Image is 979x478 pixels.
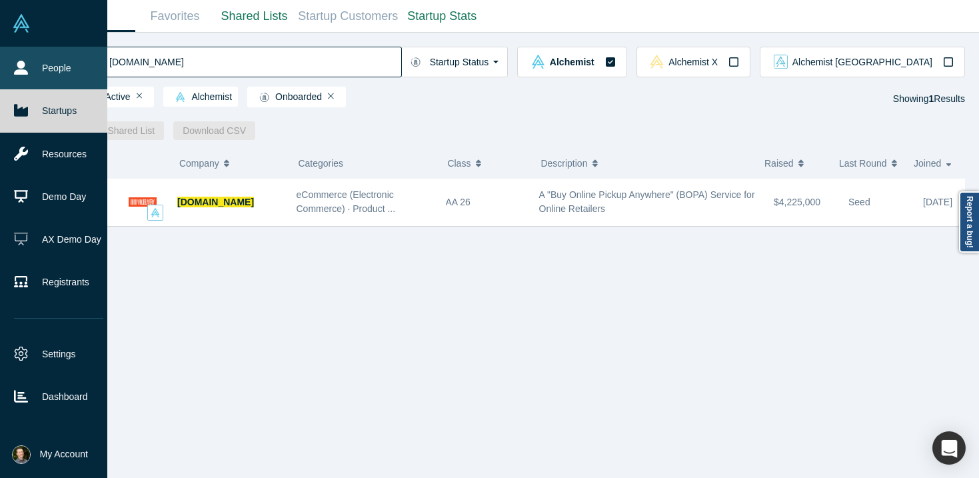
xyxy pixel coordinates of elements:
[668,57,718,67] span: Alchemist X
[77,121,165,140] button: New Shared List
[923,197,952,207] span: [DATE]
[914,149,956,177] button: Joined
[108,46,401,77] input: Search by company name, class, customer, one-liner or category
[169,92,232,103] span: Alchemist
[298,158,343,169] span: Categories
[179,149,277,177] button: Company
[792,57,932,67] span: Alchemist [GEOGRAPHIC_DATA]
[151,208,160,217] img: alchemist Vault Logo
[774,197,820,207] span: $4,225,000
[447,149,520,177] button: Class
[839,149,887,177] span: Last Round
[764,149,794,177] span: Raised
[517,47,626,77] button: alchemist Vault LogoAlchemist
[40,447,88,461] span: My Account
[774,55,788,69] img: alchemist_aj Vault Logo
[294,1,403,32] a: Startup Customers
[12,445,88,464] button: My Account
[12,445,31,464] img: Ido Sarig's Account
[447,149,471,177] span: Class
[550,57,594,67] span: Alchemist
[137,91,143,101] button: Remove Filter
[446,179,525,225] div: AA 26
[760,47,965,77] button: alchemist_aj Vault LogoAlchemist [GEOGRAPHIC_DATA]
[539,189,755,214] span: A "Buy Online Pickup Anywhere" (BOPA) Service for Online Retailers
[179,149,219,177] span: Company
[83,92,131,103] span: Active
[540,149,750,177] button: Description
[540,149,587,177] span: Description
[959,191,979,253] a: Report a bug!
[893,93,965,104] span: Showing Results
[636,47,750,77] button: alchemistx Vault LogoAlchemist X
[297,189,396,214] span: eCommerce (Electronic Commerce) · Product ...
[764,149,825,177] button: Raised
[135,1,215,32] a: Favorites
[259,92,269,103] img: Startup status
[177,197,254,207] a: [DOMAIN_NAME]
[929,93,934,104] strong: 1
[650,55,664,69] img: alchemistx Vault Logo
[129,188,157,216] img: Via.Delivery's Logo
[839,149,900,177] button: Last Round
[173,121,255,140] button: Download CSV
[914,149,941,177] span: Joined
[411,57,421,67] img: Startup status
[215,1,294,32] a: Shared Lists
[253,92,322,103] span: Onboarded
[175,92,185,102] img: alchemist Vault Logo
[848,197,870,207] span: Seed
[403,1,482,32] a: Startup Stats
[328,91,334,101] button: Remove Filter
[531,55,545,69] img: alchemist Vault Logo
[12,14,31,33] img: Alchemist Vault Logo
[401,47,508,77] button: Startup Status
